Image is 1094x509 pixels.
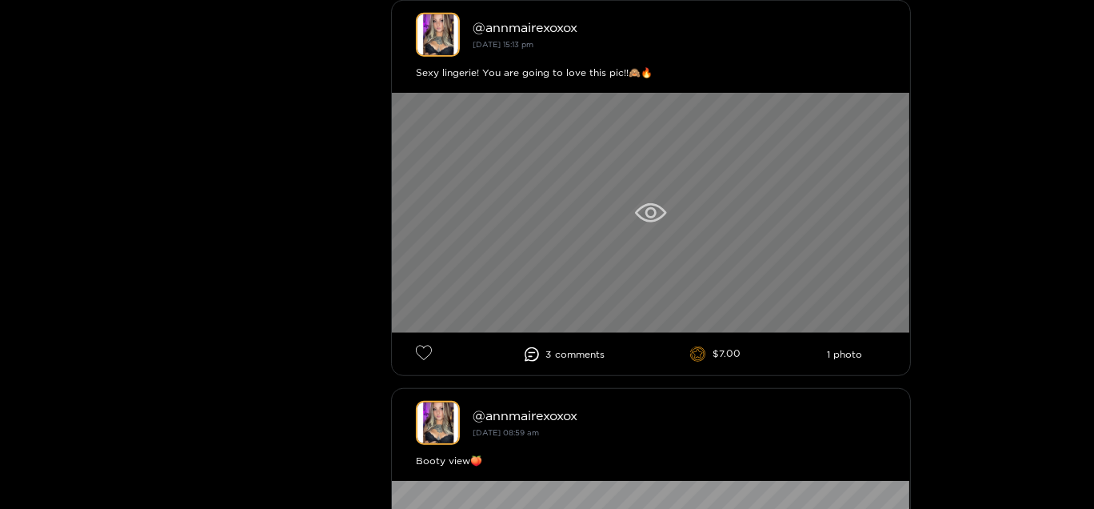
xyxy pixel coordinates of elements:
span: comment s [555,349,605,360]
li: $7.00 [690,347,741,363]
small: [DATE] 08:59 am [473,428,539,437]
div: Booty view🍑 [416,453,886,469]
img: annmairexoxox [416,401,460,445]
div: @ annmairexoxox [473,408,886,423]
div: Sexy lingerie! You are going to love this pic!!🙈🔥 [416,65,886,81]
li: 3 [525,347,605,362]
img: annmairexoxox [416,13,460,57]
small: [DATE] 15:13 pm [473,40,533,49]
div: @ annmairexoxox [473,20,886,34]
li: 1 photo [827,349,862,360]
